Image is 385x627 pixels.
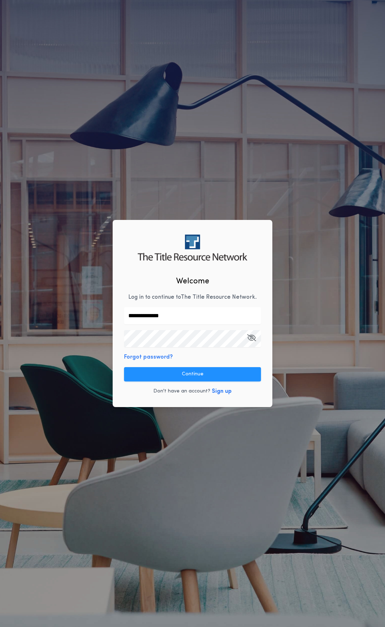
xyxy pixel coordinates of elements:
[176,276,209,287] h2: Welcome
[128,293,257,302] p: Log in to continue to The Title Resource Network .
[124,353,173,361] button: Forgot password?
[212,387,232,396] button: Sign up
[138,235,247,261] img: logo
[124,367,261,381] button: Continue
[153,388,210,395] p: Don't have an account?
